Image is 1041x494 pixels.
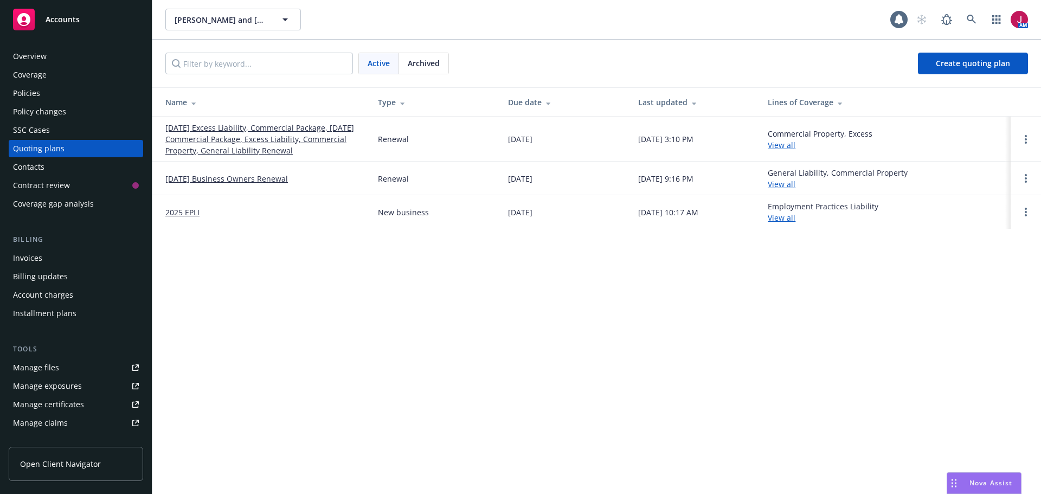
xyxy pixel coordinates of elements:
[768,167,908,190] div: General Liability, Commercial Property
[20,458,101,470] span: Open Client Navigator
[768,128,872,151] div: Commercial Property, Excess
[508,173,532,184] div: [DATE]
[918,53,1028,74] a: Create quoting plan
[378,133,409,145] div: Renewal
[9,286,143,304] a: Account charges
[9,344,143,355] div: Tools
[165,9,301,30] button: [PERSON_NAME] and [US_STATE][PERSON_NAME] (CL)
[961,9,982,30] a: Search
[9,103,143,120] a: Policy changes
[638,133,693,145] div: [DATE] 3:10 PM
[13,195,94,213] div: Coverage gap analysis
[165,122,361,156] a: [DATE] Excess Liability, Commercial Package, [DATE] Commercial Package, Excess Liability, Commerc...
[13,85,40,102] div: Policies
[13,305,76,322] div: Installment plans
[508,207,532,218] div: [DATE]
[768,201,878,223] div: Employment Practices Liability
[768,140,795,150] a: View all
[911,9,933,30] a: Start snowing
[13,268,68,285] div: Billing updates
[9,4,143,35] a: Accounts
[13,121,50,139] div: SSC Cases
[378,97,491,108] div: Type
[13,396,84,413] div: Manage certificates
[13,103,66,120] div: Policy changes
[9,177,143,194] a: Contract review
[13,140,65,157] div: Quoting plans
[175,14,268,25] span: [PERSON_NAME] and [US_STATE][PERSON_NAME] (CL)
[1019,172,1032,185] a: Open options
[9,359,143,376] a: Manage files
[9,48,143,65] a: Overview
[9,268,143,285] a: Billing updates
[378,173,409,184] div: Renewal
[165,207,200,218] a: 2025 EPLI
[947,472,1021,494] button: Nova Assist
[9,305,143,322] a: Installment plans
[165,173,288,184] a: [DATE] Business Owners Renewal
[378,207,429,218] div: New business
[768,97,1002,108] div: Lines of Coverage
[936,9,958,30] a: Report a Bug
[9,121,143,139] a: SSC Cases
[947,473,961,493] div: Drag to move
[13,286,73,304] div: Account charges
[13,377,82,395] div: Manage exposures
[1019,133,1032,146] a: Open options
[508,97,621,108] div: Due date
[13,414,68,432] div: Manage claims
[13,433,64,450] div: Manage BORs
[9,414,143,432] a: Manage claims
[508,133,532,145] div: [DATE]
[936,58,1010,68] span: Create quoting plan
[13,177,70,194] div: Contract review
[13,66,47,84] div: Coverage
[9,158,143,176] a: Contacts
[165,53,353,74] input: Filter by keyword...
[638,173,693,184] div: [DATE] 9:16 PM
[13,48,47,65] div: Overview
[9,66,143,84] a: Coverage
[1019,206,1032,219] a: Open options
[9,140,143,157] a: Quoting plans
[9,195,143,213] a: Coverage gap analysis
[986,9,1007,30] a: Switch app
[9,249,143,267] a: Invoices
[46,15,80,24] span: Accounts
[768,179,795,189] a: View all
[408,57,440,69] span: Archived
[9,396,143,413] a: Manage certificates
[9,234,143,245] div: Billing
[768,213,795,223] a: View all
[9,85,143,102] a: Policies
[13,249,42,267] div: Invoices
[638,207,698,218] div: [DATE] 10:17 AM
[13,158,44,176] div: Contacts
[165,97,361,108] div: Name
[13,359,59,376] div: Manage files
[368,57,390,69] span: Active
[638,97,751,108] div: Last updated
[1011,11,1028,28] img: photo
[969,478,1012,487] span: Nova Assist
[9,377,143,395] a: Manage exposures
[9,433,143,450] a: Manage BORs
